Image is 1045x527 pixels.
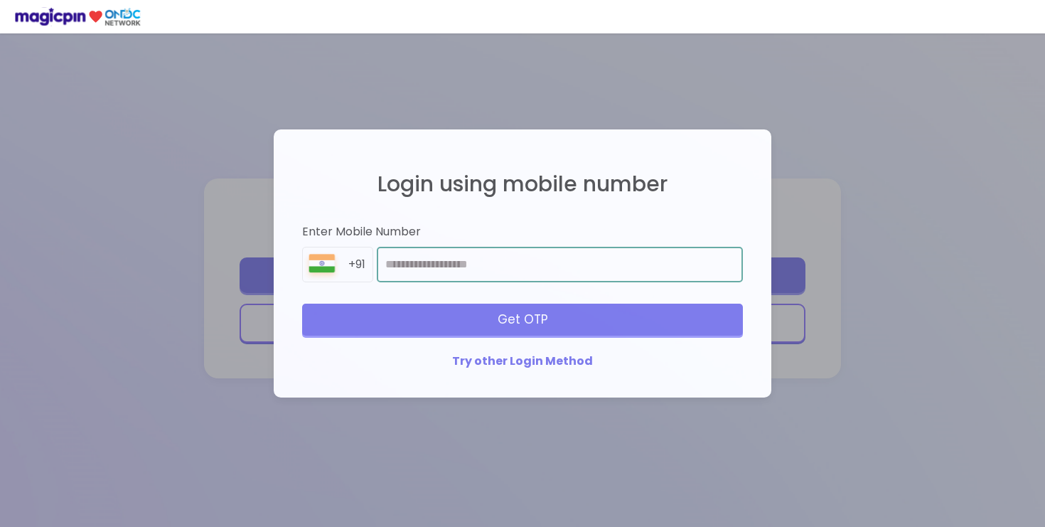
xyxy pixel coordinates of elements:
img: 8BGLRPwvQ+9ZgAAAAASUVORK5CYII= [303,251,341,282]
h2: Login using mobile number [302,172,743,196]
div: Try other Login Method [302,353,743,370]
div: +91 [348,257,373,273]
div: Get OTP [302,304,743,335]
div: Enter Mobile Number [302,224,743,240]
img: ondc-logo-new-small.8a59708e.svg [14,7,141,26]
